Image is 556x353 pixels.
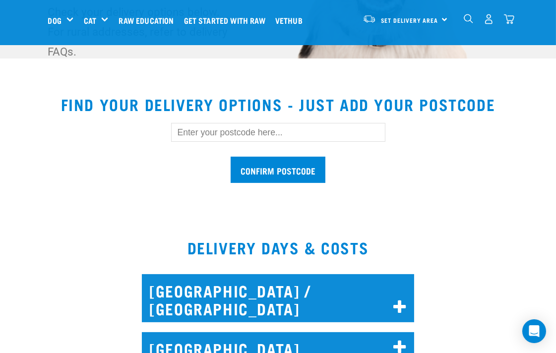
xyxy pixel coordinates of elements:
[484,14,494,24] img: user.png
[381,18,438,22] span: Set Delivery Area
[171,123,385,142] input: Enter your postcode here...
[504,14,514,24] img: home-icon@2x.png
[231,157,325,183] input: Confirm postcode
[116,0,181,40] a: Raw Education
[142,274,414,322] h2: [GEOGRAPHIC_DATA] / [GEOGRAPHIC_DATA]
[464,14,473,23] img: home-icon-1@2x.png
[84,14,96,26] a: Cat
[182,0,273,40] a: Get started with Raw
[273,0,310,40] a: Vethub
[48,14,62,26] a: Dog
[363,14,376,23] img: van-moving.png
[522,319,546,343] div: Open Intercom Messenger
[12,95,544,113] h2: Find your delivery options - just add your postcode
